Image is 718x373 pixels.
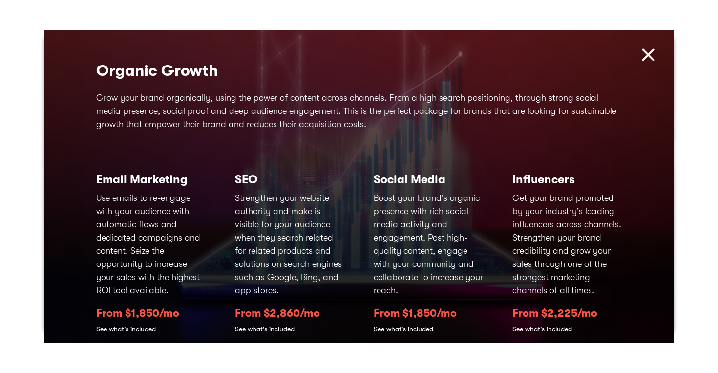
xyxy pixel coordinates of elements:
h3: Email Marketing [96,172,206,187]
p: Get your brand promoted by your industry's leading influencers across channels. Strengthen your b... [512,192,622,297]
p: From $2,860/mo [235,305,344,321]
p: From $2,225/mo [512,305,622,321]
p: Boost your brand's organic presence with rich social media activity and engagement. Post high-qua... [374,192,483,297]
h3: SEO [235,172,344,187]
a: See what's included [96,323,156,337]
h3: Social Media [374,172,483,187]
iframe: Chat Widget [562,267,718,373]
a: See what's included [374,323,433,337]
p: From $1,850/mo [374,305,483,321]
p: Grow your brand organically, using the power of content across channels. From a high search posit... [96,91,622,131]
a: See what's included [235,323,295,337]
p: Use emails to re-engage with your audience with automatic flows and dedicated campaigns and conte... [96,192,206,297]
h2: Organic Growth [96,59,622,83]
a: See what's included [512,323,572,337]
p: From $1,850/mo [96,305,206,321]
h3: Influencers [512,172,622,187]
p: Strengthen your website authority and make is visible for your audience when they search related ... [235,192,344,297]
